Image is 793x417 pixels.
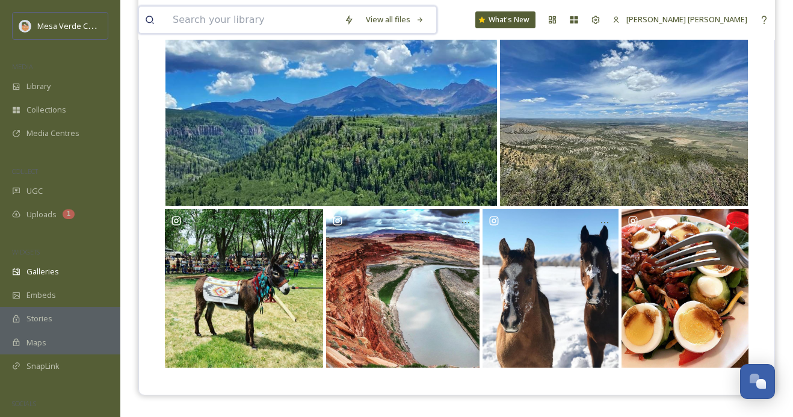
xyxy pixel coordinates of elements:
[325,209,481,367] a: Rights approved at 2022-08-02T17:33:30.877+0000 by exploremesaverde
[475,11,535,28] a: What's New
[12,399,36,408] span: SOCIALS
[26,360,60,372] span: SnapLink
[498,19,750,206] a: Rights approved at 2022-08-02T17:44:21.465+0000 by i_hike_occasionally
[740,364,775,399] button: Open Chat
[12,247,40,256] span: WIDGETS
[26,209,57,220] span: Uploads
[63,209,75,219] div: 1
[26,313,52,324] span: Stories
[26,289,56,301] span: Embeds
[164,19,498,206] a: Rights approved at 2022-08-03T19:15:45.506+0000 by sanjuanskyway
[167,7,338,33] input: Search your library
[12,62,33,71] span: MEDIA
[360,8,430,31] a: View all files
[481,209,620,367] a: Rights approved at 2018-12-04T08:48:53.124+0000 by dsmills
[626,14,747,25] span: [PERSON_NAME] [PERSON_NAME]
[620,209,750,367] a: Rights approved at 2022-07-07T19:41:26.208+0000 by wildbluebug
[606,8,753,31] a: [PERSON_NAME] [PERSON_NAME]
[26,185,43,197] span: UGC
[26,266,59,277] span: Galleries
[19,20,31,32] img: MVC%20SnapSea%20logo%20%281%29.png
[26,81,51,92] span: Library
[26,128,79,139] span: Media Centres
[37,20,111,31] span: Mesa Verde Country
[164,209,325,367] a: Rights approved at 2022-08-03T11:28:07.145+0000 by cortez.tours
[26,337,46,348] span: Maps
[12,167,38,176] span: COLLECT
[26,104,66,116] span: Collections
